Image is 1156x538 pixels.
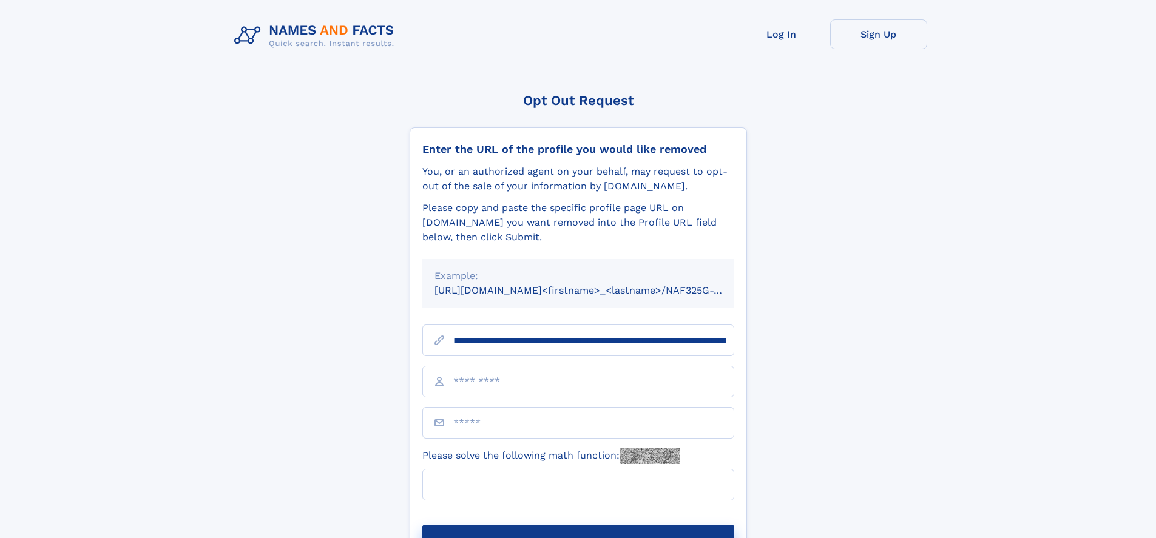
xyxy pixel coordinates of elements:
[422,143,734,156] div: Enter the URL of the profile you would like removed
[410,93,747,108] div: Opt Out Request
[434,269,722,283] div: Example:
[229,19,404,52] img: Logo Names and Facts
[422,164,734,193] div: You, or an authorized agent on your behalf, may request to opt-out of the sale of your informatio...
[733,19,830,49] a: Log In
[830,19,927,49] a: Sign Up
[422,448,680,464] label: Please solve the following math function:
[422,201,734,244] div: Please copy and paste the specific profile page URL on [DOMAIN_NAME] you want removed into the Pr...
[434,284,757,296] small: [URL][DOMAIN_NAME]<firstname>_<lastname>/NAF325G-xxxxxxxx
